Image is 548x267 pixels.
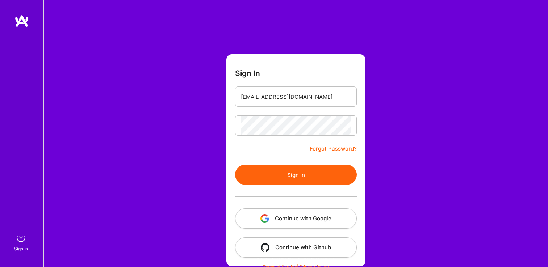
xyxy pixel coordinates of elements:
input: Email... [241,88,351,106]
div: Sign In [14,245,28,253]
h3: Sign In [235,69,260,78]
button: Continue with Google [235,208,357,229]
img: logo [14,14,29,27]
img: sign in [14,230,28,245]
img: icon [261,243,269,252]
button: Continue with Github [235,237,357,258]
button: Sign In [235,165,357,185]
a: Forgot Password? [310,144,357,153]
img: icon [260,214,269,223]
a: sign inSign In [15,230,28,253]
